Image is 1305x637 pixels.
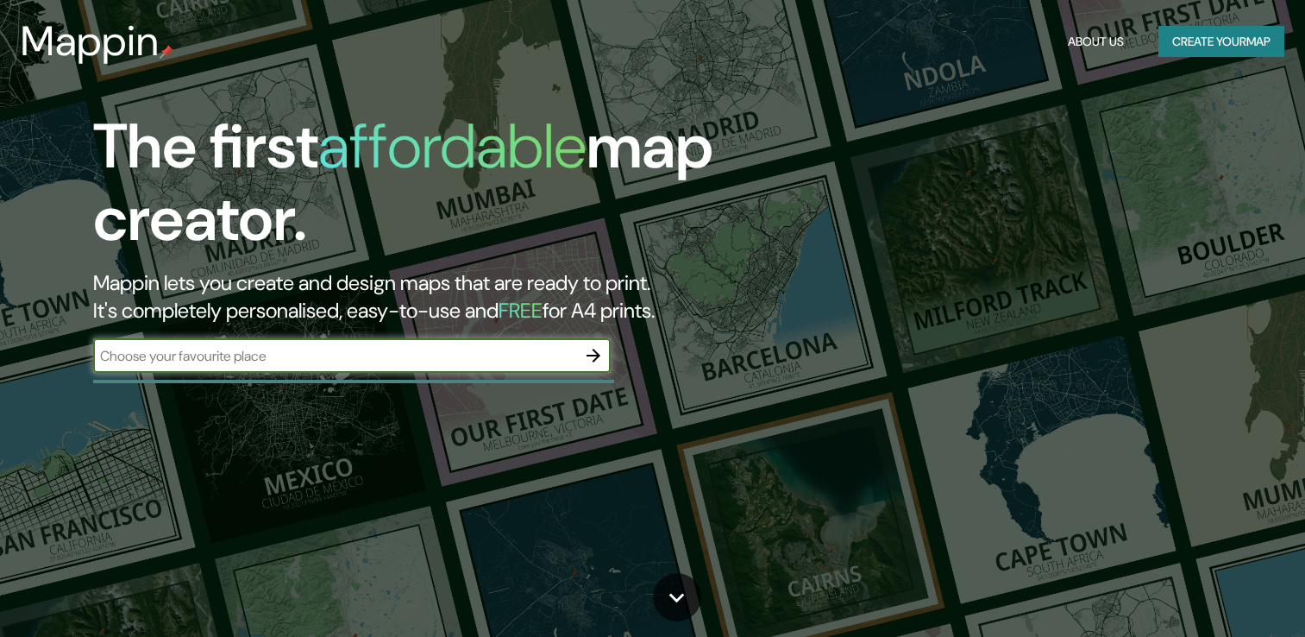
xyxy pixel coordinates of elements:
h5: FREE [499,297,543,324]
iframe: Help widget launcher [1151,570,1286,618]
h3: Mappin [21,17,160,66]
img: mappin-pin [160,45,173,59]
h1: The first map creator. [93,110,746,269]
h2: Mappin lets you create and design maps that are ready to print. It's completely personalised, eas... [93,269,746,325]
button: Create yourmap [1158,26,1284,58]
input: Choose your favourite place [93,346,576,366]
h1: affordable [318,106,587,186]
button: About Us [1061,26,1131,58]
